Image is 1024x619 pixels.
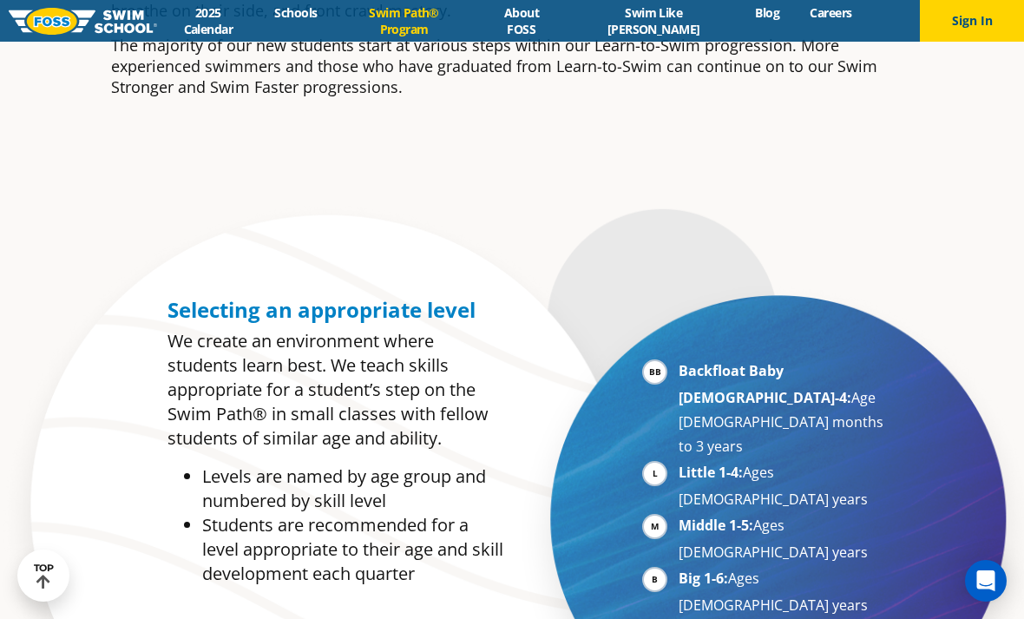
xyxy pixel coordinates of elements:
[167,295,476,324] span: Selecting an appropriate level
[965,560,1007,602] div: Open Intercom Messenger
[679,359,891,458] li: Age [DEMOGRAPHIC_DATA] months to 3 years
[567,4,739,37] a: Swim Like [PERSON_NAME]
[679,463,743,482] strong: Little 1-4:
[679,513,891,564] li: Ages [DEMOGRAPHIC_DATA] years
[679,460,891,511] li: Ages [DEMOGRAPHIC_DATA] years
[202,464,503,513] li: Levels are named by age group and numbered by skill level
[202,513,503,586] li: Students are recommended for a level appropriate to their age and skill development each quarter
[332,4,476,37] a: Swim Path® Program
[157,4,259,37] a: 2025 Calendar
[111,35,913,97] p: The majority of our new students start at various steps within our Learn-to-Swim progression. Mor...
[34,563,54,589] div: TOP
[679,516,753,535] strong: Middle 1-5:
[9,8,157,35] img: FOSS Swim School Logo
[679,566,891,617] li: Ages [DEMOGRAPHIC_DATA] years
[259,4,332,21] a: Schools
[679,361,851,407] strong: Backfloat Baby [DEMOGRAPHIC_DATA]-4:
[795,4,867,21] a: Careers
[740,4,795,21] a: Blog
[476,4,567,37] a: About FOSS
[679,569,728,588] strong: Big 1-6:
[167,329,503,451] p: We create an environment where students learn best. We teach skills appropriate for a student’s s...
